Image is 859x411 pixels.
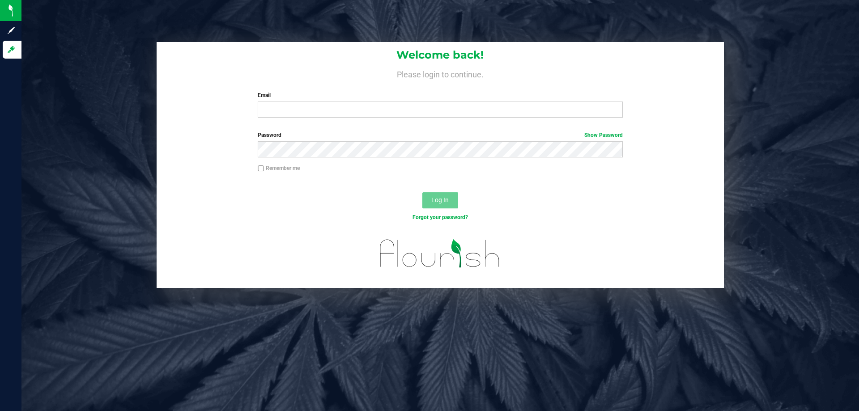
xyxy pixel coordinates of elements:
[412,214,468,220] a: Forgot your password?
[7,26,16,35] inline-svg: Sign up
[584,132,623,138] a: Show Password
[7,45,16,54] inline-svg: Log in
[422,192,458,208] button: Log In
[258,165,264,172] input: Remember me
[258,91,622,99] label: Email
[157,49,724,61] h1: Welcome back!
[369,231,511,276] img: flourish_logo.svg
[431,196,449,203] span: Log In
[258,132,281,138] span: Password
[157,68,724,79] h4: Please login to continue.
[258,164,300,172] label: Remember me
